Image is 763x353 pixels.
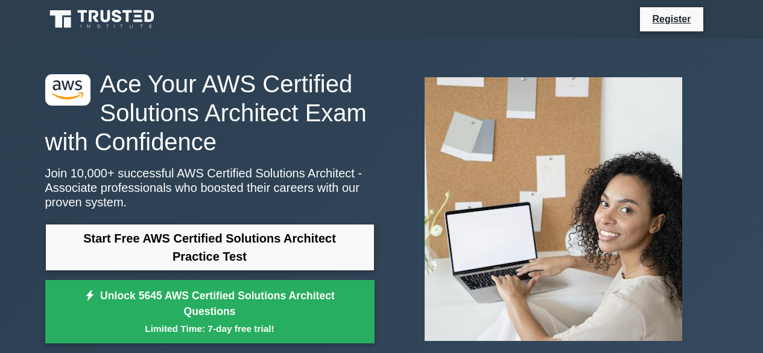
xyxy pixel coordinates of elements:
[45,69,375,156] h1: Ace Your AWS Certified Solutions Architect Exam with Confidence
[45,224,375,271] a: Start Free AWS Certified Solutions Architect Practice Test
[645,11,698,27] a: Register
[45,280,375,344] a: Unlock 5645 AWS Certified Solutions Architect QuestionsLimited Time: 7-day free trial!
[60,322,359,336] small: Limited Time: 7-day free trial!
[45,166,375,209] p: Join 10,000+ successful AWS Certified Solutions Architect - Associate professionals who boosted t...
